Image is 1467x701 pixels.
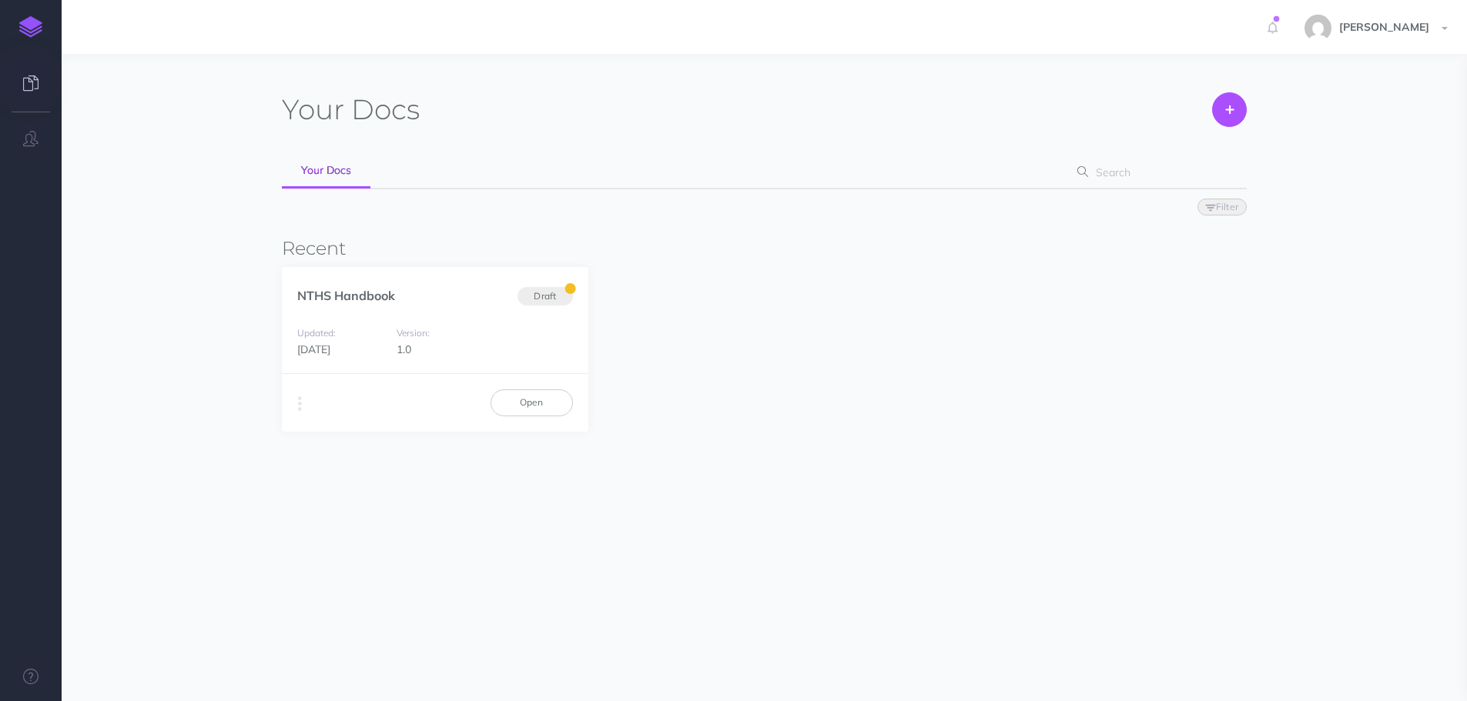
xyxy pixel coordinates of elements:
[282,92,420,127] h1: Docs
[1091,159,1223,186] input: Search
[1331,20,1437,34] span: [PERSON_NAME]
[397,327,430,339] small: Version:
[297,288,395,303] a: NTHS Handbook
[282,154,370,189] a: Your Docs
[298,393,302,415] i: More actions
[301,163,351,177] span: Your Docs
[1305,15,1331,42] img: e15ca27c081d2886606c458bc858b488.jpg
[491,389,573,416] a: Open
[397,342,411,356] span: 1.0
[19,16,42,38] img: logo-mark.svg
[1197,199,1247,215] button: Filter
[282,92,344,126] span: Your
[297,327,336,339] small: Updated:
[282,239,1247,259] h3: Recent
[297,342,330,356] span: [DATE]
